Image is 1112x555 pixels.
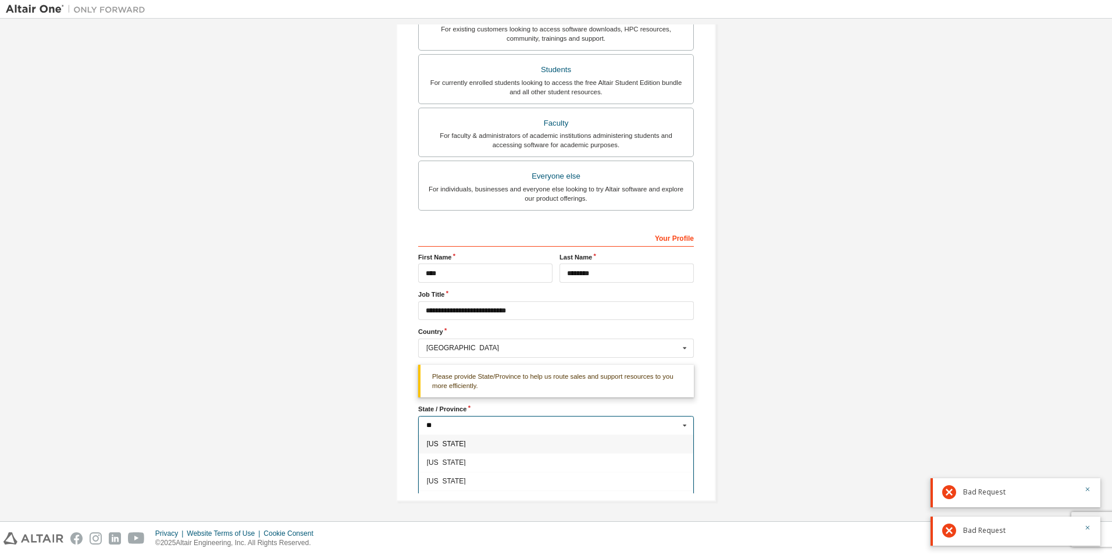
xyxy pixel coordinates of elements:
[559,252,694,262] label: Last Name
[418,365,694,398] div: Please provide State/Province to help us route sales and support resources to you more efficiently.
[6,3,151,15] img: Altair One
[155,538,320,548] p: © 2025 Altair Engineering, Inc. All Rights Reserved.
[426,115,686,131] div: Faculty
[187,529,263,538] div: Website Terms of Use
[426,24,686,43] div: For existing customers looking to access software downloads, HPC resources, community, trainings ...
[426,168,686,184] div: Everyone else
[427,478,686,485] span: [US_STATE]
[263,529,320,538] div: Cookie Consent
[963,488,1006,497] span: Bad Request
[427,459,686,466] span: [US_STATE]
[418,404,694,414] label: State / Province
[426,62,686,78] div: Students
[418,228,694,247] div: Your Profile
[90,532,102,545] img: instagram.svg
[128,532,145,545] img: youtube.svg
[109,532,121,545] img: linkedin.svg
[70,532,83,545] img: facebook.svg
[426,184,686,203] div: For individuals, businesses and everyone else looking to try Altair software and explore our prod...
[418,327,694,336] label: Country
[418,290,694,299] label: Job Title
[426,78,686,97] div: For currently enrolled students looking to access the free Altair Student Edition bundle and all ...
[426,344,679,351] div: [GEOGRAPHIC_DATA]
[3,532,63,545] img: altair_logo.svg
[427,440,686,447] span: [US_STATE]
[963,526,1006,535] span: Bad Request
[426,131,686,150] div: For faculty & administrators of academic institutions administering students and accessing softwa...
[155,529,187,538] div: Privacy
[418,252,553,262] label: First Name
